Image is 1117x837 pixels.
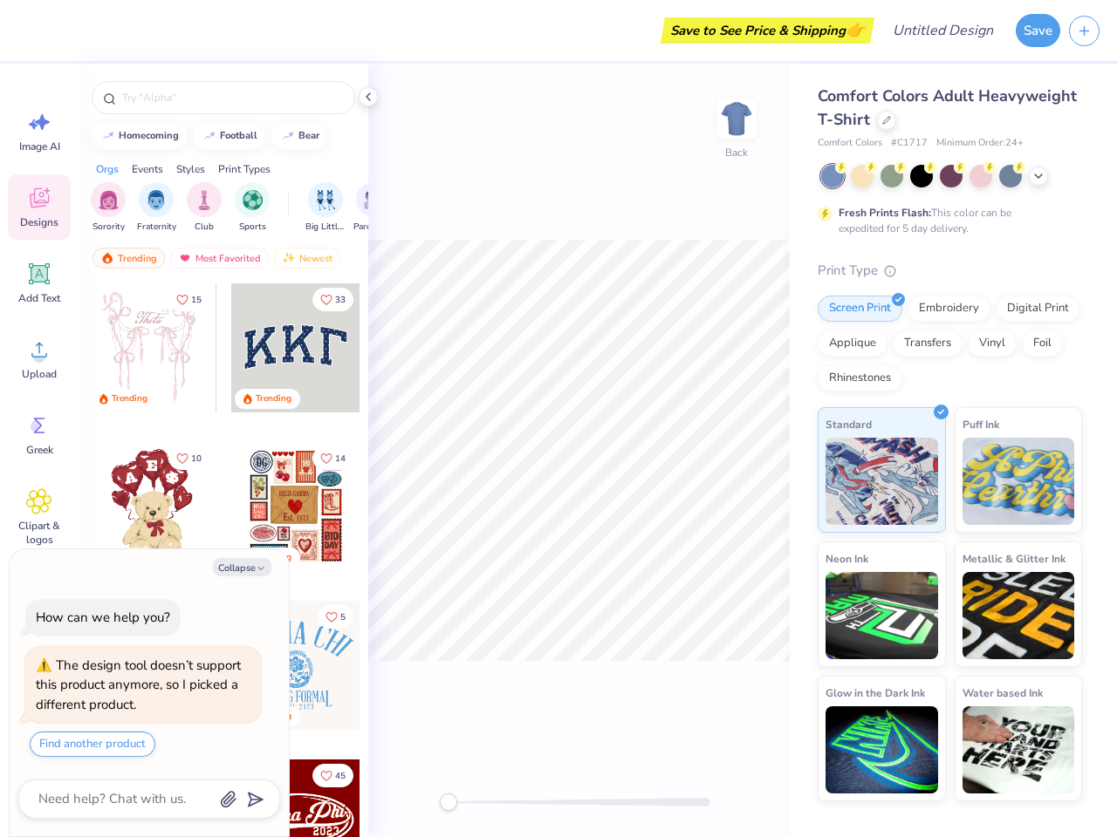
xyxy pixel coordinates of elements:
button: bear [271,123,327,149]
span: Designs [20,215,58,229]
button: filter button [187,182,222,234]
span: # C1717 [891,136,928,151]
div: How can we help you? [36,609,170,626]
div: Trending [93,248,165,269]
span: Club [195,221,214,234]
button: filter button [91,182,126,234]
button: filter button [235,182,270,234]
button: filter button [305,182,346,234]
div: Screen Print [818,296,902,322]
span: Neon Ink [826,549,868,568]
button: Collapse [213,558,271,576]
img: Club Image [195,190,214,210]
span: 👉 [846,19,865,40]
button: Like [312,764,353,787]
div: Accessibility label [440,793,457,811]
img: Sorority Image [99,190,119,210]
button: Like [168,446,209,470]
span: Big Little Reveal [305,221,346,234]
div: filter for Parent's Weekend [353,182,394,234]
span: 14 [335,454,346,463]
span: Add Text [18,291,60,305]
input: Untitled Design [879,13,1007,48]
button: football [193,123,265,149]
img: Sports Image [243,190,263,210]
span: Standard [826,415,872,433]
div: Transfers [893,330,963,357]
button: Like [168,288,209,311]
img: Glow in the Dark Ink [826,706,938,793]
button: Like [318,605,353,629]
div: Styles [176,161,205,177]
span: Comfort Colors [818,136,882,151]
span: 10 [191,454,202,463]
img: Neon Ink [826,572,938,659]
img: newest.gif [282,252,296,264]
span: Upload [22,367,57,381]
span: Greek [26,443,53,457]
img: Back [719,101,754,136]
span: Glow in the Dark Ink [826,684,925,702]
span: 15 [191,296,202,304]
div: Trending [112,392,147,405]
span: 5 [340,613,346,622]
div: This color can be expedited for 5 day delivery. [839,205,1053,236]
button: Find another product [30,732,155,757]
div: Trending [256,392,291,405]
div: Vinyl [968,330,1017,357]
span: Comfort Colors Adult Heavyweight T-Shirt [818,85,1077,130]
div: Save to See Price & Shipping [665,17,870,44]
img: Water based Ink [963,706,1075,793]
img: Big Little Reveal Image [316,190,335,210]
div: bear [298,131,319,140]
div: filter for Big Little Reveal [305,182,346,234]
span: Puff Ink [963,415,999,433]
img: Standard [826,438,938,525]
div: filter for Club [187,182,222,234]
img: Parent's Weekend Image [364,190,384,210]
div: Newest [274,248,340,269]
div: Back [725,145,748,160]
span: Minimum Order: 24 + [936,136,1024,151]
img: most_fav.gif [178,252,192,264]
div: Rhinestones [818,365,902,391]
strong: Fresh Prints Flash: [839,206,931,220]
div: Print Types [218,161,271,177]
img: Metallic & Glitter Ink [963,572,1075,659]
button: Like [312,288,353,311]
div: Print Type [818,261,1082,281]
button: filter button [137,182,176,234]
span: 45 [335,772,346,780]
button: filter button [353,182,394,234]
img: Puff Ink [963,438,1075,525]
span: Parent's Weekend [353,221,394,234]
img: trending.gif [100,252,114,264]
span: 33 [335,296,346,304]
div: homecoming [119,131,179,140]
img: trend_line.gif [202,131,216,141]
span: Clipart & logos [10,519,68,547]
div: Applique [818,330,887,357]
img: trend_line.gif [101,131,115,141]
div: Embroidery [908,296,990,322]
img: Fraternity Image [147,190,166,210]
div: filter for Sorority [91,182,126,234]
span: Fraternity [137,221,176,234]
div: Orgs [96,161,119,177]
span: Metallic & Glitter Ink [963,549,1066,568]
input: Try "Alpha" [120,89,344,106]
img: trend_line.gif [281,131,295,141]
div: Most Favorited [170,248,269,269]
button: Save [1016,14,1060,47]
div: Digital Print [996,296,1080,322]
div: filter for Fraternity [137,182,176,234]
div: Foil [1022,330,1063,357]
span: Water based Ink [963,684,1043,702]
div: The design tool doesn’t support this product anymore, so I picked a different product. [36,657,241,713]
button: homecoming [92,123,187,149]
div: football [220,131,257,140]
div: Events [132,161,163,177]
button: Like [312,446,353,470]
span: Image AI [19,139,60,153]
div: filter for Sports [235,182,270,234]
